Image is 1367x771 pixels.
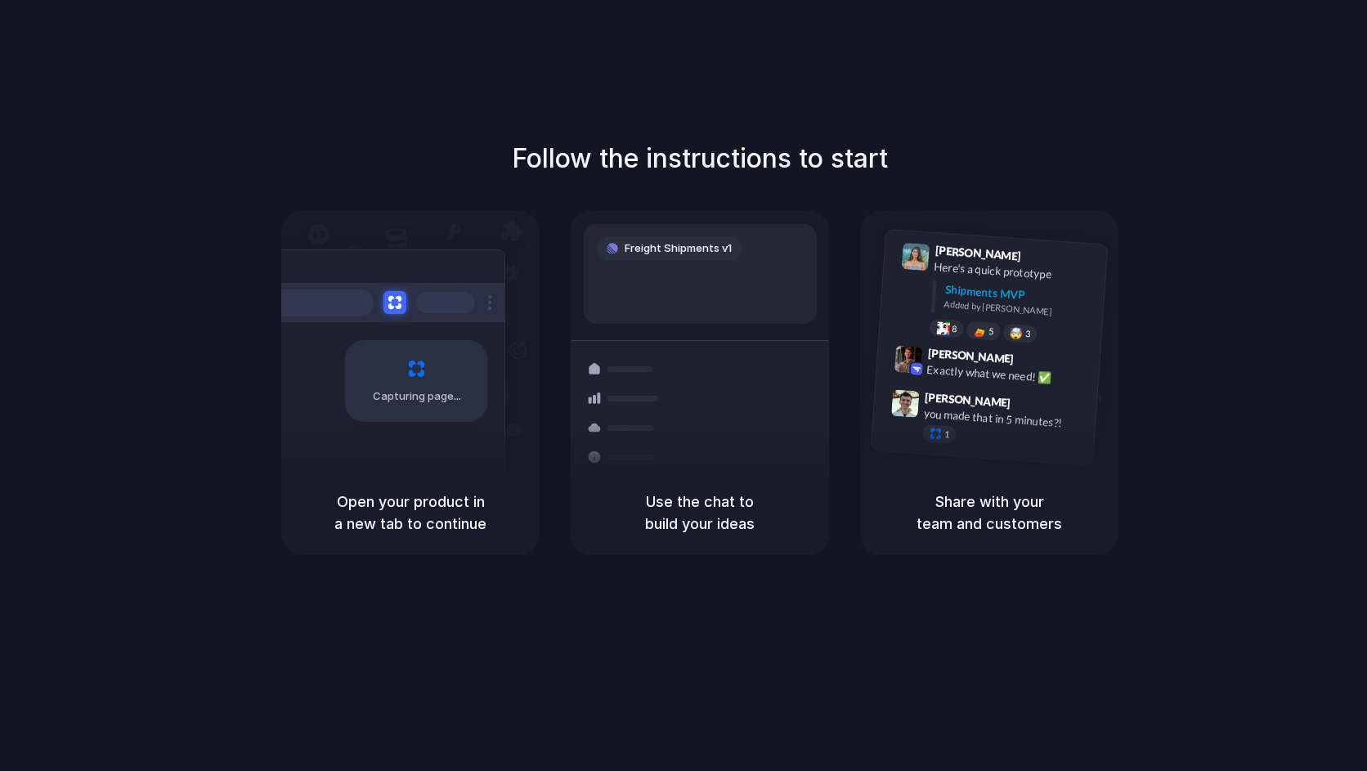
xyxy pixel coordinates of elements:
span: [PERSON_NAME] [934,241,1021,265]
div: Exactly what we need! ✅ [926,361,1090,389]
h1: Follow the instructions to start [512,139,888,178]
span: Freight Shipments v1 [625,240,732,257]
h5: Share with your team and customers [880,491,1099,535]
span: [PERSON_NAME] [925,388,1011,412]
div: Here's a quick prototype [934,258,1097,286]
span: 8 [952,325,957,334]
span: 5 [988,327,994,336]
span: Capturing page [373,388,464,405]
span: [PERSON_NAME] [927,344,1014,368]
span: 9:47 AM [1015,397,1049,416]
span: 9:41 AM [1026,249,1060,269]
span: 9:42 AM [1019,352,1052,372]
h5: Open your product in a new tab to continue [301,491,520,535]
div: Shipments MVP [944,281,1096,308]
div: Added by [PERSON_NAME] [943,298,1094,321]
div: you made that in 5 minutes?! [923,406,1087,433]
span: 1 [944,430,950,439]
h5: Use the chat to build your ideas [590,491,809,535]
span: 3 [1025,329,1031,338]
div: 🤯 [1010,328,1024,340]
